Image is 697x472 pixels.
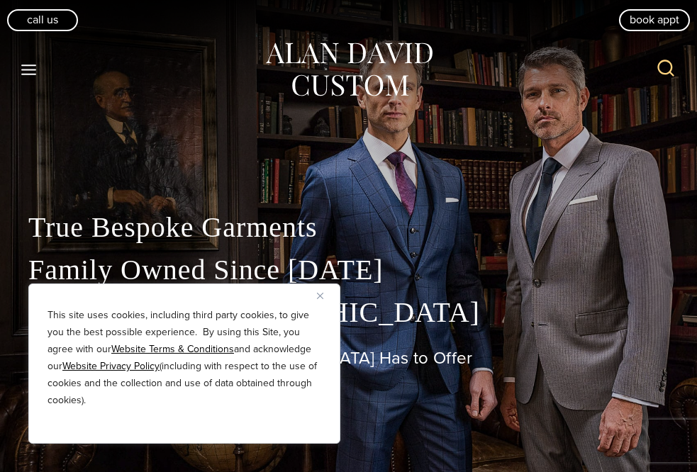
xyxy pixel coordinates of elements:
p: True Bespoke Garments Family Owned Since [DATE] Made in the [GEOGRAPHIC_DATA] [28,206,669,334]
img: Close [317,293,323,299]
p: This site uses cookies, including third party cookies, to give you the best possible experience. ... [48,307,321,409]
img: Alan David Custom [264,38,434,101]
button: Close [317,287,334,304]
a: Website Terms & Conditions [111,342,234,356]
a: book appt [619,9,690,30]
button: Open menu [14,57,44,82]
a: Call Us [7,9,78,30]
a: Website Privacy Policy [62,359,160,373]
button: View Search Form [649,52,683,86]
h1: The Best Custom Suits [GEOGRAPHIC_DATA] Has to Offer [28,348,669,369]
